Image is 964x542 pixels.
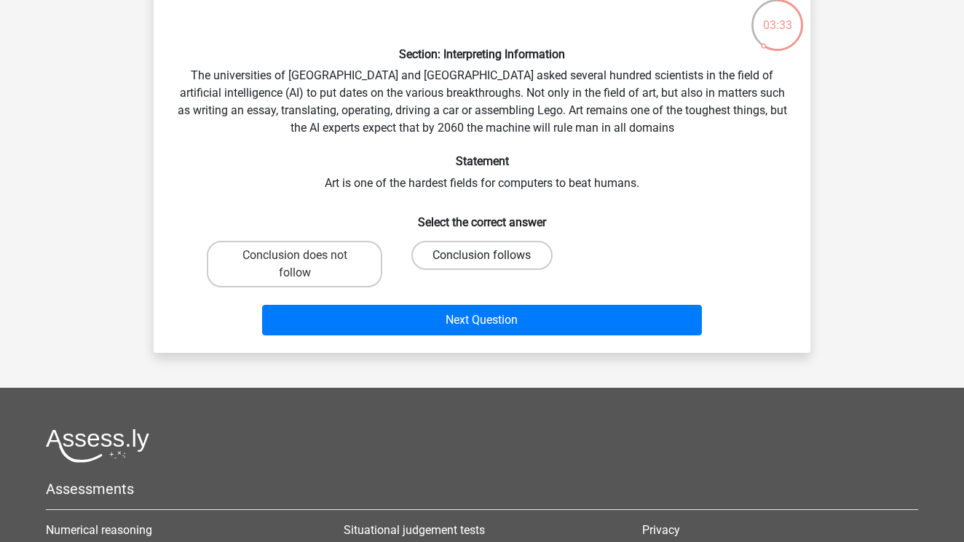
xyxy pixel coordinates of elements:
[207,241,382,287] label: Conclusion does not follow
[344,523,485,537] a: Situational judgement tests
[177,47,787,61] h6: Section: Interpreting Information
[177,204,787,229] h6: Select the correct answer
[177,154,787,168] h6: Statement
[411,241,552,270] label: Conclusion follows
[262,305,703,335] button: Next Question
[46,429,149,463] img: Assessly logo
[46,523,152,537] a: Numerical reasoning
[46,480,918,498] h5: Assessments
[642,523,680,537] a: Privacy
